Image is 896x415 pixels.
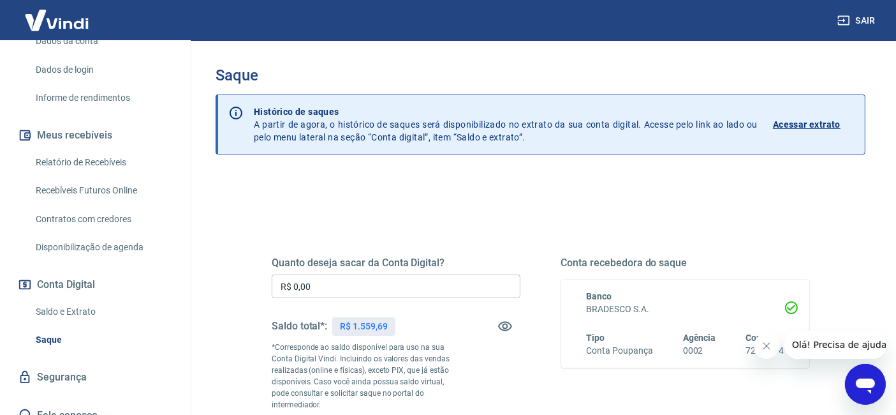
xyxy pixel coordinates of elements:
[587,333,605,343] span: Tipo
[272,320,327,333] h5: Saldo total*:
[254,105,758,118] p: Histórico de saques
[272,257,520,269] h5: Quanto deseja sacar da Conta Digital?
[31,149,175,176] a: Relatório de Recebíveis
[745,344,784,358] h6: 727828-4
[784,331,886,359] iframe: Mensagem da empresa
[31,206,175,232] a: Contratos com credores
[587,344,653,358] h6: Conta Poupança
[31,299,175,325] a: Saldo e Extrato
[216,66,865,84] h3: Saque
[845,364,886,405] iframe: Botão para abrir a janela de mensagens
[15,271,175,299] button: Conta Digital
[31,85,175,111] a: Informe de rendimentos
[754,333,779,359] iframe: Fechar mensagem
[31,327,175,353] a: Saque
[272,342,458,411] p: *Corresponde ao saldo disponível para uso na sua Conta Digital Vindi. Incluindo os valores das ve...
[773,105,855,144] a: Acessar extrato
[745,333,770,343] span: Conta
[31,57,175,83] a: Dados de login
[31,28,175,54] a: Dados da conta
[31,234,175,260] a: Disponibilização de agenda
[15,1,98,40] img: Vindi
[15,121,175,149] button: Meus recebíveis
[8,9,107,19] span: Olá! Precisa de ajuda?
[254,105,758,144] p: A partir de agora, o histórico de saques será disponibilizado no extrato da sua conta digital. Ac...
[587,303,784,316] h6: BRADESCO S.A.
[15,363,175,391] a: Segurança
[31,177,175,204] a: Recebíveis Futuros Online
[340,320,387,333] p: R$ 1.559,69
[683,333,716,343] span: Agência
[683,344,716,358] h6: 0002
[587,291,612,301] span: Banco
[835,9,881,33] button: Sair
[561,257,810,269] h5: Conta recebedora do saque
[773,118,841,131] p: Acessar extrato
